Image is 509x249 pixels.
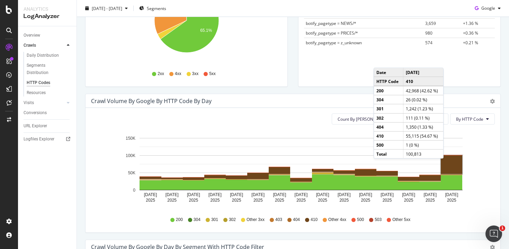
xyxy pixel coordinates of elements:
[450,113,495,124] button: By HTTP Code
[306,40,362,46] span: botify_pagetype = z_unknown
[24,99,65,107] a: Visits
[27,52,72,59] a: Daily Distribution
[24,122,72,130] a: URL Explorer
[126,136,135,141] text: 150K
[403,86,443,95] td: 42,968 (42.62 %)
[253,198,263,203] text: 2025
[27,79,50,86] div: HTTP Codes
[92,5,122,11] span: [DATE] - [DATE]
[147,5,166,11] span: Segments
[403,140,443,149] td: 1 (0 %)
[425,40,432,46] span: 574
[229,217,236,223] span: 302
[359,192,372,197] text: [DATE]
[91,98,212,104] div: Crawl Volume by google by HTTP Code by Day
[187,192,200,197] text: [DATE]
[192,71,199,77] span: 3xx
[306,20,356,26] span: botify_pagetype = NEWS/*
[24,6,71,12] div: Analytics
[24,32,72,39] a: Overview
[311,217,318,223] span: 410
[128,170,135,175] text: 50K
[275,217,282,223] span: 403
[403,122,443,131] td: 1,350 (1.33 %)
[211,198,220,203] text: 2025
[357,217,364,223] span: 500
[91,130,495,210] svg: A chart.
[146,198,155,203] text: 2025
[27,62,65,76] div: Segments Distribution
[24,42,36,49] div: Crawls
[404,198,413,203] text: 2025
[24,109,72,117] a: Conversions
[447,198,456,203] text: 2025
[500,225,505,231] span: 1
[230,192,243,197] text: [DATE]
[189,198,198,203] text: 2025
[24,32,40,39] div: Overview
[332,113,400,124] button: Count By [PERSON_NAME]
[375,217,382,223] span: 503
[247,217,265,223] span: Other 3xx
[392,217,410,223] span: Other 5xx
[445,192,458,197] text: [DATE]
[211,217,218,223] span: 301
[472,3,503,14] button: Google
[403,113,443,122] td: 111 (0.11 %)
[485,225,502,242] iframe: Intercom live chat
[251,192,265,197] text: [DATE]
[463,30,478,36] span: +0.36 %
[425,30,432,36] span: 980
[374,113,403,122] td: 302
[339,198,349,203] text: 2025
[293,217,300,223] span: 404
[24,109,47,117] div: Conversions
[158,71,164,77] span: 2xx
[209,71,216,77] span: 5xx
[426,198,435,203] text: 2025
[275,198,284,203] text: 2025
[24,12,71,20] div: LogAnalyzer
[381,192,394,197] text: [DATE]
[374,95,403,104] td: 304
[403,104,443,113] td: 1,242 (1.23 %)
[24,136,54,143] div: Logfiles Explorer
[24,136,72,143] a: Logfiles Explorer
[374,122,403,131] td: 404
[24,42,65,49] a: Crawls
[374,68,403,77] td: Date
[403,131,443,140] td: 55,115 (54.67 %)
[82,3,131,14] button: [DATE] - [DATE]
[374,77,403,86] td: HTTP Code
[24,122,47,130] div: URL Explorer
[27,79,72,86] a: HTTP Codes
[403,95,443,104] td: 26 (0.02 %)
[175,71,181,77] span: 4xx
[338,192,351,197] text: [DATE]
[403,149,443,158] td: 100,813
[463,40,478,46] span: +0.21 %
[27,89,46,96] div: Resources
[316,192,329,197] text: [DATE]
[423,192,437,197] text: [DATE]
[456,116,483,122] span: By HTTP Code
[200,28,212,33] text: 65.1%
[481,5,495,11] span: Google
[166,192,179,197] text: [DATE]
[328,217,346,223] span: Other 4xx
[136,3,169,14] button: Segments
[232,198,241,203] text: 2025
[402,192,415,197] text: [DATE]
[383,198,392,203] text: 2025
[126,153,135,158] text: 100K
[425,20,436,26] span: 3,659
[374,140,403,149] td: 500
[403,77,443,86] td: 410
[144,192,157,197] text: [DATE]
[490,99,495,104] div: gear
[374,86,403,95] td: 200
[167,198,177,203] text: 2025
[208,192,222,197] text: [DATE]
[338,116,389,122] span: Count By Day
